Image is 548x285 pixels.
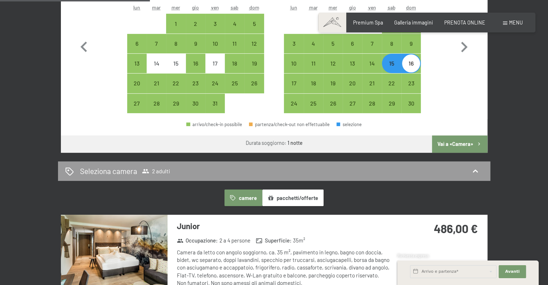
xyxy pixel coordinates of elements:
[343,74,362,93] div: arrivo/check-in possibile
[206,61,224,79] div: 17
[166,54,186,73] div: arrivo/check-in non effettuabile
[147,61,165,79] div: 14
[323,74,343,93] div: arrivo/check-in possibile
[225,34,244,53] div: arrivo/check-in possibile
[205,54,225,73] div: arrivo/check-in non effettuabile
[304,101,322,119] div: 25
[186,74,205,93] div: Thu Oct 23 2025
[205,94,225,113] div: Fri Oct 31 2025
[284,34,303,53] div: arrivo/check-in possibile
[343,94,362,113] div: arrivo/check-in possibile
[343,34,362,53] div: Thu Nov 06 2025
[401,34,421,53] div: Sun Nov 09 2025
[187,80,205,98] div: 23
[290,4,297,10] abbr: lunedì
[343,61,361,79] div: 13
[401,54,421,73] div: Sun Nov 16 2025
[127,94,147,113] div: Mon Oct 27 2025
[133,4,140,10] abbr: lunedì
[249,4,259,10] abbr: domenica
[211,4,219,10] abbr: venerdì
[244,34,264,53] div: arrivo/check-in possibile
[225,34,244,53] div: Sat Oct 11 2025
[244,54,264,73] div: arrivo/check-in possibile
[362,74,382,93] div: arrivo/check-in possibile
[167,101,185,119] div: 29
[245,21,263,39] div: 5
[285,101,303,119] div: 24
[205,74,225,93] div: Fri Oct 24 2025
[186,94,205,113] div: Thu Oct 30 2025
[225,14,244,33] div: Sat Oct 04 2025
[152,4,161,10] abbr: martedì
[127,74,147,93] div: arrivo/check-in possibile
[225,74,244,93] div: arrivo/check-in possibile
[205,34,225,53] div: arrivo/check-in possibile
[147,94,166,113] div: arrivo/check-in possibile
[324,61,342,79] div: 12
[304,61,322,79] div: 11
[127,34,147,53] div: arrivo/check-in possibile
[394,19,433,26] span: Galleria immagini
[444,19,485,26] a: PRENOTA ONLINE
[192,4,199,10] abbr: giovedì
[353,19,383,26] a: Premium Spa
[147,94,166,113] div: Tue Oct 28 2025
[226,80,244,98] div: 25
[225,14,244,33] div: arrivo/check-in possibile
[186,14,205,33] div: Thu Oct 02 2025
[127,34,147,53] div: Mon Oct 06 2025
[128,80,146,98] div: 20
[244,74,264,93] div: arrivo/check-in possibile
[245,61,263,79] div: 19
[382,34,401,53] div: arrivo/check-in possibile
[225,74,244,93] div: Sat Oct 25 2025
[206,80,224,98] div: 24
[205,74,225,93] div: arrivo/check-in possibile
[363,61,381,79] div: 14
[362,34,382,53] div: arrivo/check-in possibile
[224,190,262,206] button: camere
[382,74,401,93] div: arrivo/check-in possibile
[167,80,185,98] div: 22
[246,139,303,147] div: Durata soggiorno:
[401,74,421,93] div: Sun Nov 23 2025
[284,34,303,53] div: Mon Nov 03 2025
[177,221,391,232] h3: Junior
[363,101,381,119] div: 28
[186,54,205,73] div: arrivo/check-in possibile
[167,21,185,39] div: 1
[186,94,205,113] div: arrivo/check-in possibile
[304,34,323,53] div: arrivo/check-in possibile
[406,4,416,10] abbr: domenica
[343,94,362,113] div: Thu Nov 27 2025
[284,74,303,93] div: arrivo/check-in possibile
[186,34,205,53] div: arrivo/check-in possibile
[205,34,225,53] div: Fri Oct 10 2025
[402,80,420,98] div: 23
[368,4,376,10] abbr: venerdì
[166,14,186,33] div: Wed Oct 01 2025
[186,14,205,33] div: arrivo/check-in possibile
[505,269,520,275] span: Avanti
[293,237,305,244] span: 35 m²
[285,80,303,98] div: 17
[432,135,487,153] button: Vai a «Camera»
[382,14,401,33] div: arrivo/check-in possibile
[362,34,382,53] div: Fri Nov 07 2025
[383,61,401,79] div: 15
[245,80,263,98] div: 26
[388,4,396,10] abbr: sabato
[205,94,225,113] div: arrivo/check-in possibile
[244,34,264,53] div: Sun Oct 12 2025
[206,101,224,119] div: 31
[382,54,401,73] div: arrivo/check-in possibile
[127,74,147,93] div: Mon Oct 20 2025
[401,14,421,33] div: Sun Nov 02 2025
[177,237,218,244] strong: Occupazione :
[206,41,224,59] div: 10
[187,61,205,79] div: 16
[499,265,526,278] button: Avanti
[324,41,342,59] div: 5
